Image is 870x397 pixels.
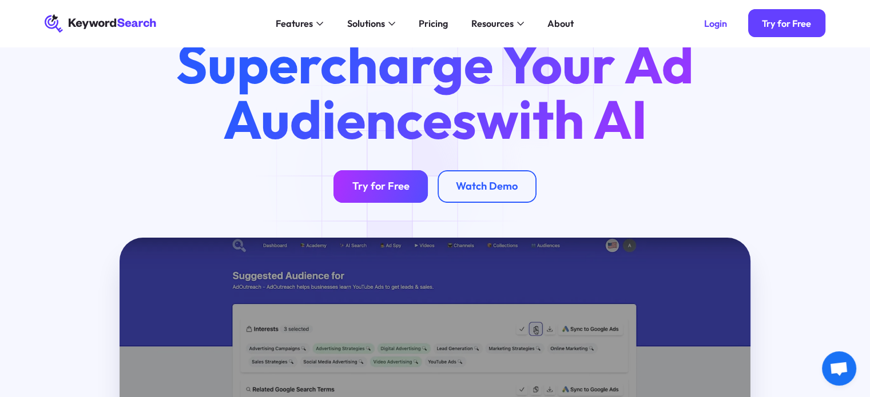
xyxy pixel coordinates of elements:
a: Pricing [411,14,455,33]
div: Pricing [419,17,448,31]
div: Watch Demo [456,180,518,193]
a: About [540,14,581,33]
div: Resources [471,17,513,31]
div: Login [704,18,727,29]
a: Try for Free [333,170,428,203]
a: Login [690,9,741,37]
div: About [547,17,574,31]
div: Try for Free [762,18,811,29]
a: Try for Free [748,9,825,37]
span: with AI [476,85,647,153]
div: Features [276,17,313,31]
div: Açık sohbet [822,351,856,386]
h1: Supercharge Your Ad Audiences [154,36,715,147]
div: Try for Free [352,180,410,193]
div: Solutions [347,17,384,31]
